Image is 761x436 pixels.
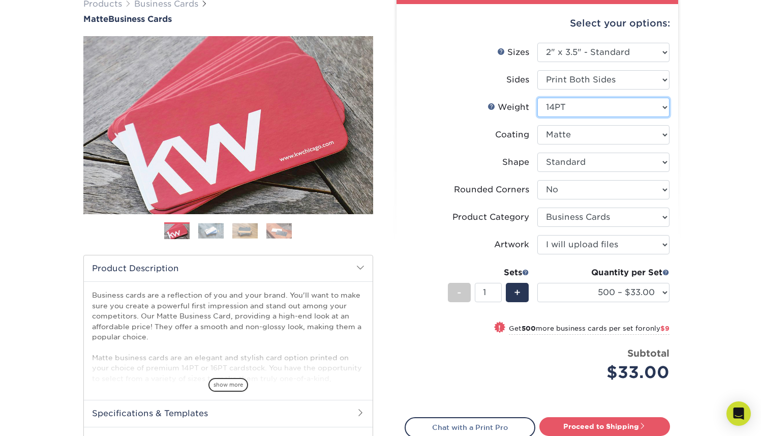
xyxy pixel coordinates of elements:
[3,405,86,432] iframe: Google Customer Reviews
[232,223,258,239] img: Business Cards 03
[509,325,669,335] small: Get more business cards per set for
[506,74,529,86] div: Sides
[514,285,521,300] span: +
[497,46,529,59] div: Sizes
[84,400,373,426] h2: Specifications & Templates
[494,239,529,251] div: Artwork
[502,156,529,168] div: Shape
[164,219,190,244] img: Business Cards 01
[83,14,373,24] h1: Business Cards
[83,14,373,24] a: MatteBusiness Cards
[627,347,669,359] strong: Subtotal
[537,267,669,279] div: Quantity per Set
[498,323,501,333] span: !
[198,223,224,239] img: Business Cards 02
[495,129,529,141] div: Coating
[83,14,108,24] span: Matte
[660,325,669,332] span: $9
[84,255,373,281] h2: Product Description
[92,290,364,435] p: Business cards are a reflection of you and your brand. You'll want to make sure you create a powe...
[522,325,536,332] strong: 500
[646,325,669,332] span: only
[266,223,292,239] img: Business Cards 04
[488,101,529,113] div: Weight
[726,401,751,426] div: Open Intercom Messenger
[405,4,670,43] div: Select your options:
[457,285,462,300] span: -
[539,417,670,435] a: Proceed to Shipping
[448,267,529,279] div: Sets
[454,184,529,196] div: Rounded Corners
[208,378,248,392] span: show more
[452,211,529,223] div: Product Category
[545,360,669,385] div: $33.00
